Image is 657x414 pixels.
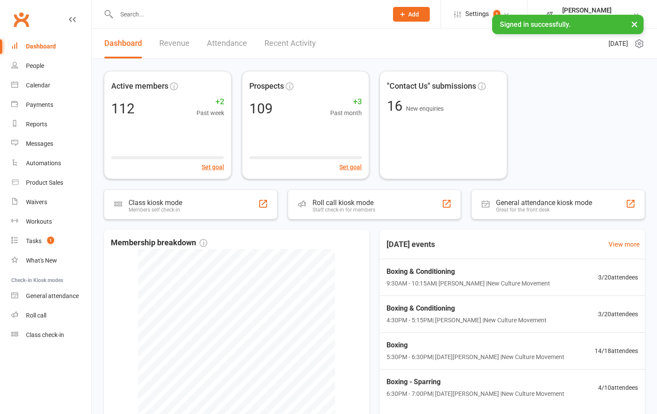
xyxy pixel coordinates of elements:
span: Past month [330,108,362,118]
a: General attendance kiosk mode [11,286,91,306]
span: Membership breakdown [111,237,207,249]
a: Roll call [11,306,91,325]
div: New Culture Movement [562,14,625,22]
a: Recent Activity [264,29,316,58]
div: General attendance [26,292,79,299]
a: Messages [11,134,91,154]
div: Waivers [26,199,47,205]
a: Reports [11,115,91,134]
h3: [DATE] events [380,237,442,252]
a: View more [609,239,640,250]
a: Clubworx [10,9,32,30]
span: Boxing & Conditioning [386,303,547,314]
span: 14 / 18 attendees [595,346,638,356]
div: Roll call [26,312,46,319]
a: Waivers [11,193,91,212]
div: 112 [111,102,135,116]
div: Payments [26,101,53,108]
div: What's New [26,257,57,264]
a: Class kiosk mode [11,325,91,345]
span: Boxing - Sparring [386,376,564,388]
a: Automations [11,154,91,173]
a: Tasks 1 [11,231,91,251]
div: Roll call kiosk mode [312,199,375,207]
a: Dashboard [104,29,142,58]
a: Product Sales [11,173,91,193]
span: Boxing & Conditioning [386,266,550,277]
button: Add [393,7,430,22]
a: Workouts [11,212,91,231]
div: General attendance kiosk mode [496,199,592,207]
span: Settings [465,4,489,24]
div: People [26,62,44,69]
div: Product Sales [26,179,63,186]
a: Payments [11,95,91,115]
div: Members self check-in [129,207,182,213]
button: Set goal [339,162,362,172]
a: People [11,56,91,76]
div: Automations [26,160,61,167]
span: +3 [330,96,362,108]
span: New enquiries [406,105,444,112]
span: 3 / 20 attendees [598,273,638,282]
span: 1 [47,237,54,244]
span: 4:30PM - 5:15PM | [PERSON_NAME] | New Culture Movement [386,315,547,325]
a: Revenue [159,29,190,58]
div: 109 [249,102,273,116]
span: Add [408,11,419,18]
div: Workouts [26,218,52,225]
span: 6:30PM - 7:00PM | [DATE][PERSON_NAME] | New Culture Movement [386,389,564,398]
span: Boxing [386,340,564,351]
span: [DATE] [609,39,628,49]
div: Staff check-in for members [312,207,375,213]
span: Past week [196,108,224,118]
span: 4 / 10 attendees [598,383,638,392]
span: 9:30AM - 10:15AM | [PERSON_NAME] | New Culture Movement [386,279,550,288]
input: Search... [114,8,382,20]
span: 3 / 20 attendees [598,309,638,319]
button: Set goal [202,162,224,172]
div: Tasks [26,237,42,244]
span: Signed in successfully. [500,20,570,29]
span: 1 [493,10,500,19]
div: Class check-in [26,331,64,338]
span: +2 [196,96,224,108]
a: Dashboard [11,37,91,56]
button: × [627,15,642,33]
span: 5:30PM - 6:30PM | [DATE][PERSON_NAME] | New Culture Movement [386,352,564,362]
div: Dashboard [26,43,56,50]
span: Prospects [249,80,284,93]
a: Calendar [11,76,91,95]
div: [PERSON_NAME] [562,6,625,14]
div: Reports [26,121,47,128]
div: Calendar [26,82,50,89]
div: Great for the front desk [496,207,592,213]
div: Class kiosk mode [129,199,182,207]
span: 16 [387,98,406,114]
img: thumb_image1748164043.png [541,6,558,23]
a: What's New [11,251,91,270]
span: Active members [111,80,168,93]
a: Attendance [207,29,247,58]
span: "Contact Us" submissions [387,80,476,93]
div: Messages [26,140,53,147]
